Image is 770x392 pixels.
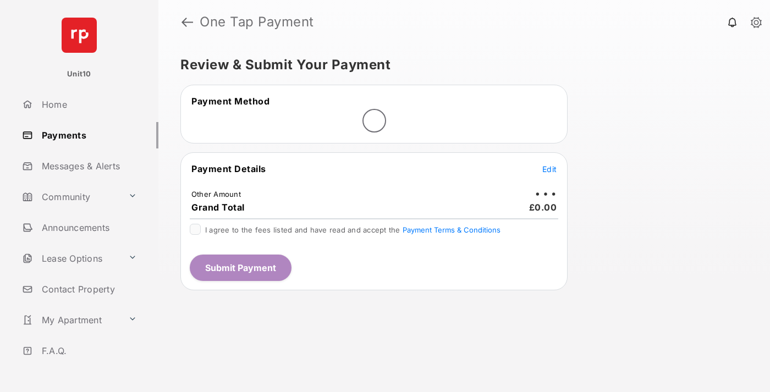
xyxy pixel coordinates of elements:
[18,184,124,210] a: Community
[191,163,266,174] span: Payment Details
[190,255,291,281] button: Submit Payment
[18,153,158,179] a: Messages & Alerts
[542,164,557,174] span: Edit
[191,96,269,107] span: Payment Method
[191,189,241,199] td: Other Amount
[205,225,501,234] span: I agree to the fees listed and have read and accept the
[180,58,739,71] h5: Review & Submit Your Payment
[529,202,557,213] span: £0.00
[18,276,158,302] a: Contact Property
[18,245,124,272] a: Lease Options
[62,18,97,53] img: svg+xml;base64,PHN2ZyB4bWxucz0iaHR0cDovL3d3dy53My5vcmcvMjAwMC9zdmciIHdpZHRoPSI2NCIgaGVpZ2h0PSI2NC...
[18,91,158,118] a: Home
[18,122,158,148] a: Payments
[18,307,124,333] a: My Apartment
[67,69,91,80] p: Unit10
[200,15,314,29] strong: One Tap Payment
[403,225,501,234] button: I agree to the fees listed and have read and accept the
[18,338,158,364] a: F.A.Q.
[18,214,158,241] a: Announcements
[191,202,245,213] span: Grand Total
[542,163,557,174] button: Edit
